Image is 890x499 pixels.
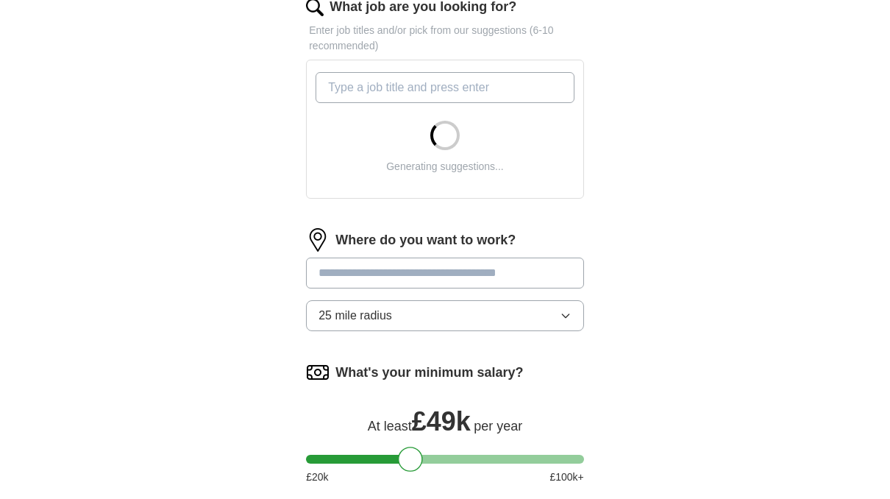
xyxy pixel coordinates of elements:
[368,419,412,433] span: At least
[549,470,583,485] span: £ 100 k+
[318,307,392,325] span: 25 mile radius
[306,470,328,485] span: £ 20 k
[474,419,522,433] span: per year
[412,406,471,436] span: £ 49k
[386,159,504,174] div: Generating suggestions...
[335,363,523,383] label: What's your minimum salary?
[306,361,330,384] img: salary.png
[306,228,330,252] img: location.png
[306,300,584,331] button: 25 mile radius
[335,230,516,250] label: Where do you want to work?
[316,72,574,103] input: Type a job title and press enter
[306,23,584,54] p: Enter job titles and/or pick from our suggestions (6-10 recommended)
